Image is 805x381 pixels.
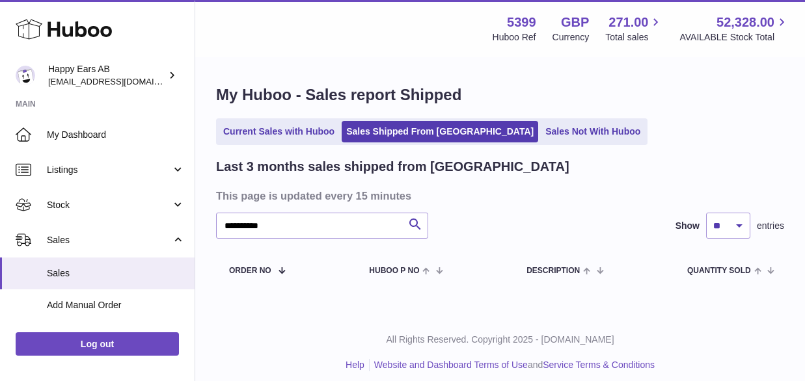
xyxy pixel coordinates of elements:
p: All Rights Reserved. Copyright 2025 - [DOMAIN_NAME] [206,334,795,346]
span: Sales [47,234,171,246]
span: Add Manual Order [47,299,185,311]
span: Order No [229,267,271,275]
a: Website and Dashboard Terms of Use [374,360,528,370]
span: Description [526,267,580,275]
strong: 5399 [507,14,536,31]
a: Help [346,360,364,370]
span: 52,328.00 [716,14,774,31]
span: [EMAIL_ADDRESS][DOMAIN_NAME] [48,76,191,86]
div: Currency [553,31,590,44]
span: Listings [47,164,171,176]
a: 52,328.00 AVAILABLE Stock Total [679,14,789,44]
div: Happy Ears AB [48,63,165,88]
li: and [370,359,655,371]
span: Sales [47,267,185,280]
h3: This page is updated every 15 minutes [216,189,781,203]
label: Show [675,220,700,232]
a: Sales Shipped From [GEOGRAPHIC_DATA] [342,121,538,142]
h2: Last 3 months sales shipped from [GEOGRAPHIC_DATA] [216,158,569,176]
span: Huboo P no [369,267,419,275]
strong: GBP [561,14,589,31]
span: Total sales [605,31,663,44]
span: My Dashboard [47,129,185,141]
span: entries [757,220,784,232]
span: Quantity Sold [687,267,751,275]
a: Current Sales with Huboo [219,121,339,142]
a: Sales Not With Huboo [541,121,645,142]
span: Stock [47,199,171,211]
a: 271.00 Total sales [605,14,663,44]
img: 3pl@happyearsearplugs.com [16,66,35,85]
h1: My Huboo - Sales report Shipped [216,85,784,105]
span: 271.00 [608,14,648,31]
a: Log out [16,332,179,356]
span: AVAILABLE Stock Total [679,31,789,44]
a: Service Terms & Conditions [543,360,655,370]
div: Huboo Ref [493,31,536,44]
